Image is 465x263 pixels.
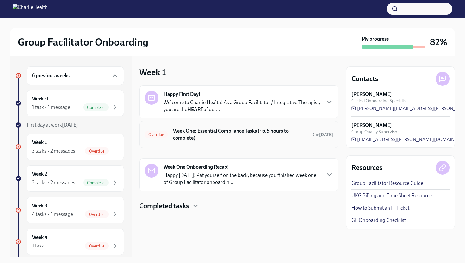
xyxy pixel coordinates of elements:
[15,229,124,255] a: Week 41 taskOverdue
[32,147,75,154] div: 3 tasks • 2 messages
[164,91,201,98] strong: Happy First Day!
[145,132,168,137] span: Overdue
[351,129,399,135] span: Group Quality Supervisor
[32,139,47,146] h6: Week 1
[32,242,44,249] div: 1 task
[15,90,124,116] a: Week -11 task • 1 messageComplete
[351,163,382,172] h4: Resources
[351,204,409,211] a: How to Submit an IT Ticket
[32,211,73,218] div: 4 tasks • 1 message
[164,172,320,186] p: Happy [DATE]! Pat yourself on the back, because you finished week one of Group Facilitator onboar...
[85,149,108,153] span: Overdue
[27,66,124,85] div: 6 previous weeks
[351,122,392,129] strong: [PERSON_NAME]
[85,244,108,248] span: Overdue
[164,99,320,113] p: Welcome to Charlie Health! As a Group Facilitator / Integrative Therapist, you are the of our...
[32,171,47,178] h6: Week 2
[83,180,108,185] span: Complete
[430,36,447,48] h3: 82%
[32,179,75,186] div: 3 tasks • 2 messages
[32,95,48,102] h6: Week -1
[18,36,148,48] h2: Group Facilitator Onboarding
[13,4,48,14] img: CharlieHealth
[15,134,124,160] a: Week 13 tasks • 2 messagesOverdue
[351,74,378,84] h4: Contacts
[15,122,124,128] a: First day at work[DATE]
[173,128,306,141] h6: Week One: Essential Compliance Tasks (~6.5 hours to complete)
[351,91,392,98] strong: [PERSON_NAME]
[351,180,423,187] a: Group Facilitator Resource Guide
[85,212,108,217] span: Overdue
[32,234,47,241] h6: Week 4
[62,122,78,128] strong: [DATE]
[15,165,124,192] a: Week 23 tasks • 2 messagesComplete
[83,105,108,110] span: Complete
[319,132,333,137] strong: [DATE]
[32,72,70,79] h6: 6 previous weeks
[311,132,333,137] span: Due
[187,106,203,112] strong: HEART
[32,202,47,209] h6: Week 3
[139,66,166,78] h3: Week 1
[351,217,406,224] a: GF Onboarding Checklist
[15,197,124,223] a: Week 34 tasks • 1 messageOverdue
[145,126,333,143] a: OverdueWeek One: Essential Compliance Tasks (~6.5 hours to complete)Due[DATE]
[139,201,338,211] div: Completed tasks
[351,192,432,199] a: UKG Billing and Time Sheet Resource
[311,132,333,138] span: July 7th, 2025 10:00
[139,201,189,211] h4: Completed tasks
[351,98,407,104] span: Clinical Onboarding Specialist
[27,122,78,128] span: First day at work
[362,35,389,42] strong: My progress
[164,164,229,171] strong: Week One Onboarding Recap!
[32,104,70,111] div: 1 task • 1 message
